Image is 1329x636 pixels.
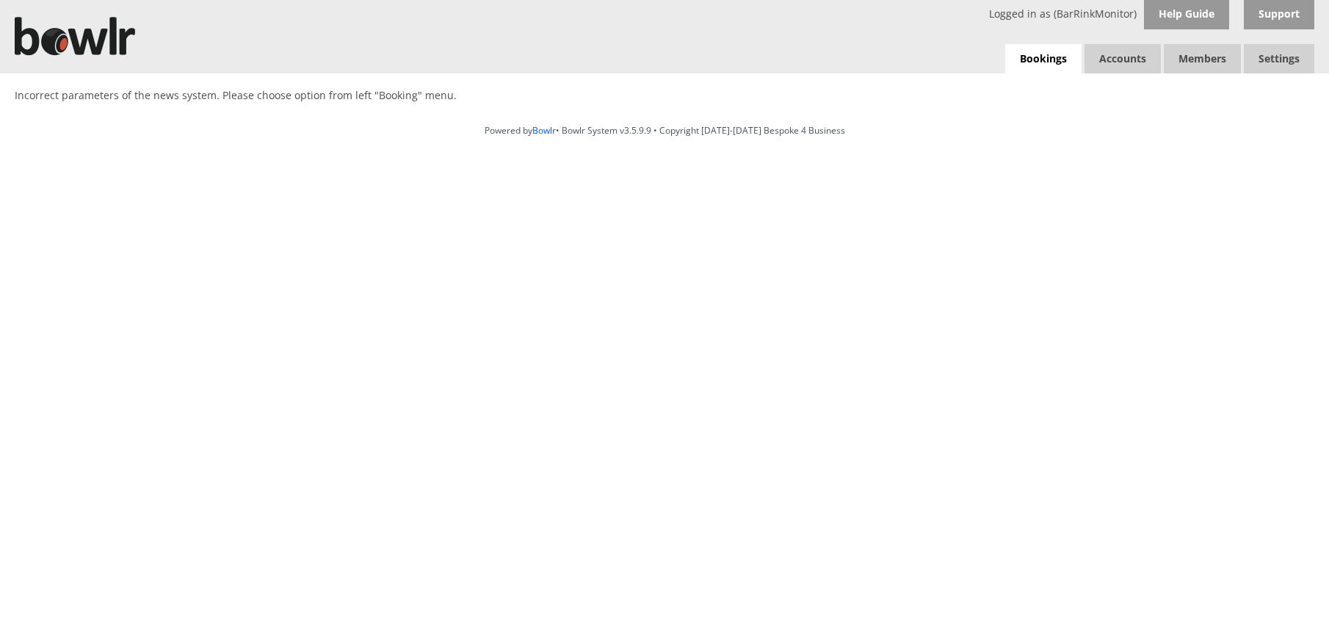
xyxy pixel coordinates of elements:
span: Accounts [1084,44,1161,73]
a: Bowlr [532,124,556,137]
span: Members [1164,44,1241,73]
span: Powered by • Bowlr System v3.5.9.9 • Copyright [DATE]-[DATE] Bespoke 4 Business [485,124,845,137]
a: Bookings [1005,44,1082,74]
span: Settings [1244,44,1314,73]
